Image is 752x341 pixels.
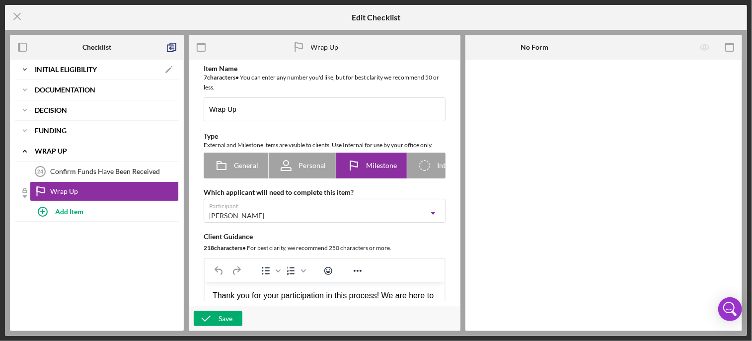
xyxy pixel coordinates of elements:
[204,243,446,253] div: For best clarity, we recommend 250 characters or more.
[349,264,366,278] button: Reveal or hide additional toolbar items
[228,264,245,278] button: Redo
[521,43,548,51] b: No Form
[257,264,282,278] div: Bullet list
[35,148,67,154] b: Wrap up
[234,162,258,170] span: General
[30,201,179,221] button: Add Item
[35,128,67,134] b: Funding
[352,13,400,22] h5: Edit Checklist
[311,43,339,51] div: Wrap Up
[37,169,44,174] tspan: 24
[204,132,446,140] div: Type
[437,162,461,170] span: Internal
[204,233,446,241] div: Client Guidance
[30,162,179,181] a: 24Confirm Funds Have Been Received
[35,67,97,73] b: Initial Eligibility
[204,74,239,81] b: 7 character s •
[204,188,446,196] div: Which applicant will need to complete this item?
[718,297,742,321] div: Open Intercom Messenger
[219,311,232,326] div: Save
[299,162,326,170] span: Personal
[204,244,246,252] b: 218 character s •
[30,181,179,201] a: Wrap Up
[320,264,337,278] button: Emojis
[204,73,446,92] div: You can enter any number you'd like, but for best clarity we recommend 50 or less.
[55,202,83,221] div: Add Item
[50,187,178,195] div: Wrap Up
[35,107,67,113] b: Decision
[366,162,397,170] span: Milestone
[194,311,242,326] button: Save
[35,87,95,93] b: Documentation
[209,212,264,220] div: [PERSON_NAME]
[204,65,446,73] div: Item Name
[211,264,227,278] button: Undo
[82,43,111,51] b: Checklist
[283,264,307,278] div: Numbered list
[50,168,178,175] div: Confirm Funds Have Been Received
[204,140,446,150] div: External and Milestone items are visible to clients. Use Internal for use by your office only.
